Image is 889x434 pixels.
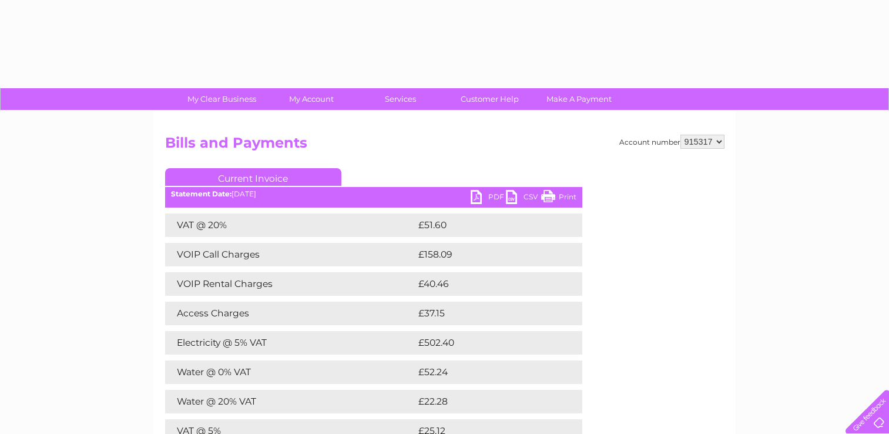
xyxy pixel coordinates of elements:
a: My Clear Business [173,88,270,110]
a: Customer Help [441,88,538,110]
h2: Bills and Payments [165,135,724,157]
td: Water @ 0% VAT [165,360,415,384]
a: Current Invoice [165,168,341,186]
a: Print [541,190,576,207]
td: £51.60 [415,213,558,237]
td: VOIP Call Charges [165,243,415,266]
td: £40.46 [415,272,559,296]
a: Make A Payment [531,88,628,110]
td: Access Charges [165,302,415,325]
td: £158.09 [415,243,561,266]
a: Services [352,88,449,110]
td: Water @ 20% VAT [165,390,415,413]
a: My Account [263,88,360,110]
a: PDF [471,190,506,207]
td: VAT @ 20% [165,213,415,237]
div: Account number [619,135,724,149]
td: £52.24 [415,360,558,384]
b: Statement Date: [171,189,232,198]
td: £22.28 [415,390,558,413]
td: VOIP Rental Charges [165,272,415,296]
td: £502.40 [415,331,562,355]
td: £37.15 [415,302,556,325]
a: CSV [506,190,541,207]
td: Electricity @ 5% VAT [165,331,415,355]
div: [DATE] [165,190,582,198]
